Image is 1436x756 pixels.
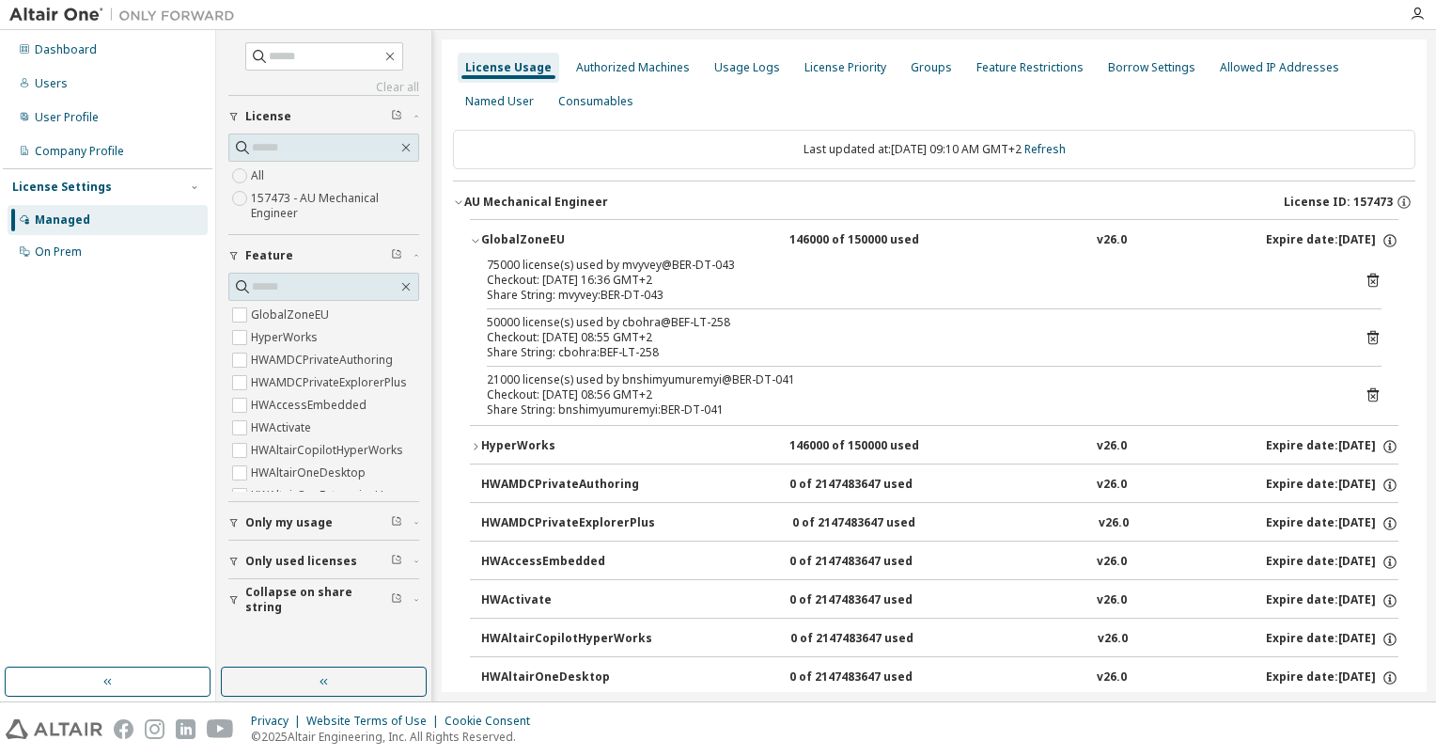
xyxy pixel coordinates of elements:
[35,110,99,125] div: User Profile
[391,109,402,124] span: Clear filter
[481,438,650,455] div: HyperWorks
[453,130,1415,169] div: Last updated at: [DATE] 09:10 AM GMT+2
[789,554,959,571] div: 0 of 2147483647 used
[789,438,959,455] div: 146000 of 150000 used
[1097,592,1127,609] div: v26.0
[251,484,405,507] label: HWAltairOneEnterpriseUser
[176,719,195,739] img: linkedin.svg
[1097,438,1127,455] div: v26.0
[1108,60,1195,75] div: Borrow Settings
[6,719,102,739] img: altair_logo.svg
[1098,631,1128,648] div: v26.0
[481,631,652,648] div: HWAltairCopilotHyperWorks
[251,417,315,439] label: HWActivate
[35,213,90,228] div: Managed
[35,244,82,260] div: On Prem
[1220,60,1339,75] div: Allowed IP Addresses
[251,714,306,729] div: Privacy
[470,220,1398,261] button: GlobalZoneEU146000 of 150000 usedv26.0Expire date:[DATE]
[789,592,959,609] div: 0 of 2147483647 used
[251,394,370,417] label: HWAccessEmbedded
[228,541,419,582] button: Only used licenses
[245,109,291,124] span: License
[228,96,419,137] button: License
[245,585,391,615] span: Collapse on share string
[391,248,402,263] span: Clear filter
[481,554,650,571] div: HWAccessEmbedded
[1266,592,1398,609] div: Expire date: [DATE]
[9,6,244,24] img: Altair One
[445,714,541,729] div: Cookie Consent
[391,554,402,569] span: Clear filter
[1097,669,1127,686] div: v26.0
[306,714,445,729] div: Website Terms of Use
[12,180,112,195] div: License Settings
[481,619,1398,660] button: HWAltairCopilotHyperWorks0 of 2147483647 usedv26.0Expire date:[DATE]
[251,326,321,349] label: HyperWorks
[487,345,1336,360] div: Share String: cbohra:BEF-LT-258
[1266,669,1398,686] div: Expire date: [DATE]
[487,387,1336,402] div: Checkout: [DATE] 08:56 GMT+2
[228,80,419,95] a: Clear all
[481,542,1398,583] button: HWAccessEmbedded0 of 2147483647 usedv26.0Expire date:[DATE]
[481,592,650,609] div: HWActivate
[487,372,1336,387] div: 21000 license(s) used by bnshimyumuremyi@BER-DT-041
[228,235,419,276] button: Feature
[790,631,960,648] div: 0 of 2147483647 used
[1266,232,1398,249] div: Expire date: [DATE]
[465,60,552,75] div: License Usage
[487,330,1336,345] div: Checkout: [DATE] 08:55 GMT+2
[391,592,402,607] span: Clear filter
[228,502,419,543] button: Only my usage
[228,579,419,621] button: Collapse on share string
[251,371,411,394] label: HWAMDCPrivateExplorerPlus
[1097,554,1127,571] div: v26.0
[487,258,1336,273] div: 75000 license(s) used by mvyvey@BER-DT-043
[391,515,402,530] span: Clear filter
[487,273,1336,288] div: Checkout: [DATE] 16:36 GMT+2
[35,76,68,91] div: Users
[976,60,1084,75] div: Feature Restrictions
[576,60,690,75] div: Authorized Machines
[1024,141,1066,157] a: Refresh
[487,315,1336,330] div: 50000 license(s) used by cbohra@BEF-LT-258
[481,515,655,532] div: HWAMDCPrivateExplorerPlus
[804,60,886,75] div: License Priority
[470,426,1398,467] button: HyperWorks146000 of 150000 usedv26.0Expire date:[DATE]
[251,165,268,187] label: All
[35,144,124,159] div: Company Profile
[245,554,357,569] span: Only used licenses
[251,304,333,326] label: GlobalZoneEU
[1266,631,1398,648] div: Expire date: [DATE]
[481,465,1398,506] button: HWAMDCPrivateAuthoring0 of 2147483647 usedv26.0Expire date:[DATE]
[251,462,369,484] label: HWAltairOneDesktop
[789,232,959,249] div: 146000 of 150000 used
[1266,438,1398,455] div: Expire date: [DATE]
[487,402,1336,417] div: Share String: bnshimyumuremyi:BER-DT-041
[1284,195,1393,210] span: License ID: 157473
[558,94,633,109] div: Consumables
[481,503,1398,544] button: HWAMDCPrivateExplorerPlus0 of 2147483647 usedv26.0Expire date:[DATE]
[481,669,650,686] div: HWAltairOneDesktop
[35,42,97,57] div: Dashboard
[251,187,419,225] label: 157473 - AU Mechanical Engineer
[245,515,333,530] span: Only my usage
[792,515,961,532] div: 0 of 2147483647 used
[487,288,1336,303] div: Share String: mvyvey:BER-DT-043
[251,439,407,462] label: HWAltairCopilotHyperWorks
[114,719,133,739] img: facebook.svg
[789,669,959,686] div: 0 of 2147483647 used
[465,94,534,109] div: Named User
[251,349,397,371] label: HWAMDCPrivateAuthoring
[911,60,952,75] div: Groups
[1097,232,1127,249] div: v26.0
[145,719,164,739] img: instagram.svg
[714,60,780,75] div: Usage Logs
[1266,477,1398,494] div: Expire date: [DATE]
[1099,515,1129,532] div: v26.0
[481,477,650,494] div: HWAMDCPrivateAuthoring
[481,232,650,249] div: GlobalZoneEU
[1266,515,1398,532] div: Expire date: [DATE]
[464,195,608,210] div: AU Mechanical Engineer
[251,729,541,745] p: © 2025 Altair Engineering, Inc. All Rights Reserved.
